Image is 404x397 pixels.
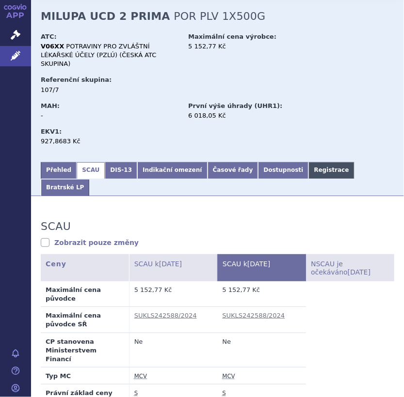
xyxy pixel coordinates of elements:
[41,76,112,83] strong: Referenční skupina:
[188,111,326,120] div: 6 018,05 Kč
[41,180,89,196] a: Bratrské LP
[134,312,197,319] a: SUKLS242588/2024
[218,281,306,307] td: 5 152,77 Kč
[223,373,235,380] abbr: maximální cena výrobce
[308,162,354,179] a: Registrace
[129,254,217,281] th: SCAU k
[188,33,276,40] strong: Maximální cena výrobce:
[174,10,266,22] span: POR PLV 1X500G
[129,333,217,367] td: Ne
[41,220,71,233] h3: SCAU
[306,254,394,281] th: NSCAU je očekáváno
[41,102,60,109] strong: MAH:
[223,390,226,397] abbr: stanovena nebo změněna ve správním řízení podle zákona č. 48/1997 Sb. ve znění účinném od 1.1.2008
[41,111,179,120] div: -
[46,338,97,363] strong: CP stanovena Ministerstvem Financí
[77,162,105,179] a: SCAU
[41,10,170,22] strong: MILUPA UCD 2 PRIMA
[348,268,371,276] span: [DATE]
[41,43,156,67] span: POTRAVINY PRO ZVLÁŠTNÍ LÉKAŘSKÉ ÚČELY (PZLÚ) (ČESKÁ ATC SKUPINA)
[46,286,101,302] strong: Maximální cena původce
[105,162,137,179] a: DIS-13
[46,312,101,328] strong: Maximální cena původce SŘ
[41,43,64,50] strong: V06XX
[159,260,182,268] span: [DATE]
[208,162,259,179] a: Časové řady
[188,102,282,109] strong: První výše úhrady (UHR1):
[137,162,207,179] a: Indikační omezení
[188,42,326,51] div: 5 152,77 Kč
[134,390,138,397] abbr: stanovena nebo změněna ve správním řízení podle zákona č. 48/1997 Sb. ve znění účinném od 1.1.2008
[258,162,308,179] a: Dostupnosti
[41,86,179,94] div: 107/7
[41,33,57,40] strong: ATC:
[41,254,129,281] th: Ceny
[46,372,71,380] strong: Typ MC
[134,373,147,380] abbr: maximální cena výrobce
[218,254,306,281] th: SCAU k
[41,238,139,247] a: Zobrazit pouze změny
[129,281,217,307] td: 5 152,77 Kč
[41,162,77,179] a: Přehled
[247,260,270,268] span: [DATE]
[41,128,62,135] strong: EKV1:
[218,333,306,367] td: Ne
[41,137,179,146] div: 927,8683 Kč
[223,312,285,319] a: SUKLS242588/2024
